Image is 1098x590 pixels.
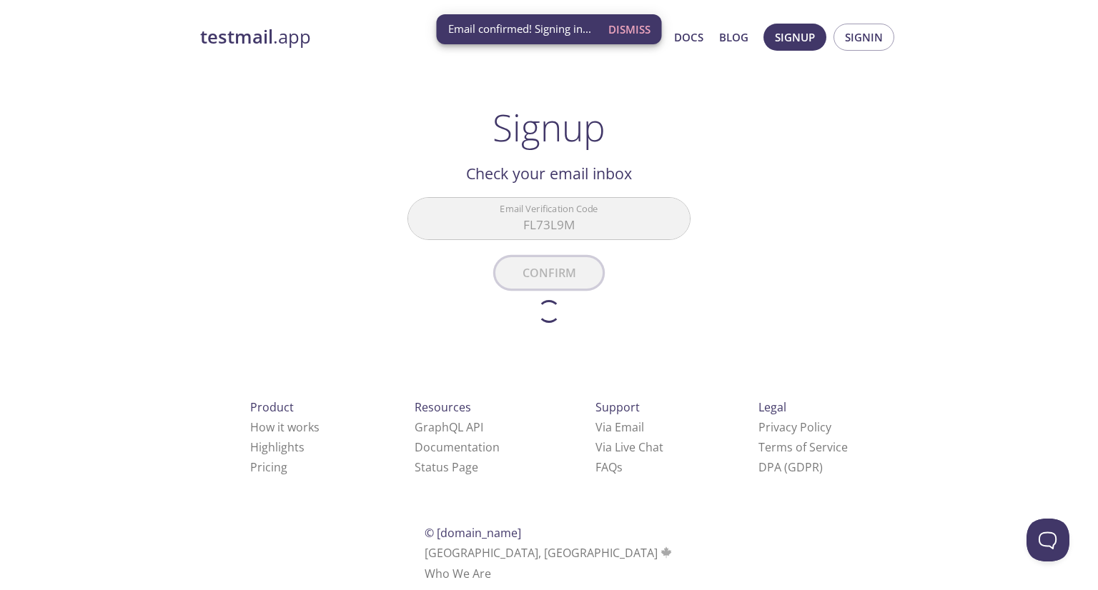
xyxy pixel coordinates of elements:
[758,419,831,435] a: Privacy Policy
[250,399,294,415] span: Product
[617,459,623,475] span: s
[250,439,305,455] a: Highlights
[250,459,287,475] a: Pricing
[845,28,883,46] span: Signin
[608,20,651,39] span: Dismiss
[1027,519,1069,561] iframe: Help Scout Beacon - Open
[595,459,623,475] a: FAQ
[415,419,483,435] a: GraphQL API
[407,161,691,186] h2: Check your email inbox
[595,399,640,415] span: Support
[758,459,823,475] a: DPA (GDPR)
[425,525,521,541] span: © [DOMAIN_NAME]
[674,28,703,46] a: Docs
[595,439,663,455] a: Via Live Chat
[415,459,478,475] a: Status Page
[250,419,320,435] a: How it works
[758,399,786,415] span: Legal
[603,16,656,43] button: Dismiss
[415,399,471,415] span: Resources
[425,545,674,561] span: [GEOGRAPHIC_DATA], [GEOGRAPHIC_DATA]
[595,419,644,435] a: Via Email
[425,566,491,581] a: Who We Are
[719,28,748,46] a: Blog
[415,439,500,455] a: Documentation
[200,24,273,49] strong: testmail
[200,25,536,49] a: testmail.app
[834,24,894,51] button: Signin
[493,106,605,149] h1: Signup
[448,21,591,36] span: Email confirmed! Signing in...
[775,28,815,46] span: Signup
[758,439,848,455] a: Terms of Service
[763,24,826,51] button: Signup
